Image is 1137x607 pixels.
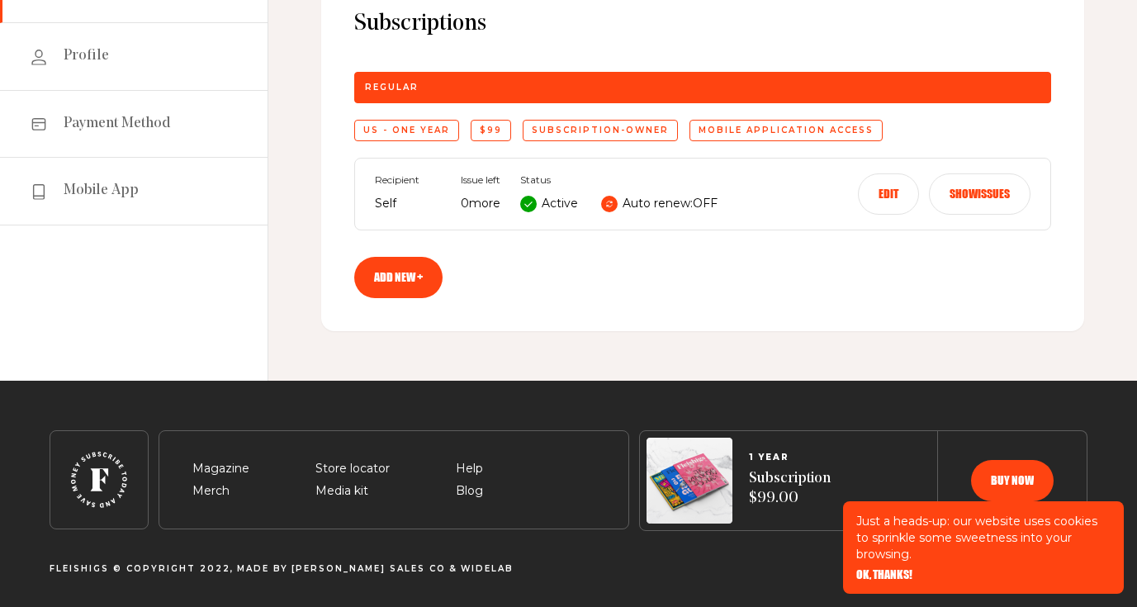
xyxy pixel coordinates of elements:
[354,120,459,141] div: US - One Year
[237,564,288,574] span: Made By
[64,181,139,201] span: Mobile App
[471,120,511,141] div: $99
[354,10,1051,39] span: Subscriptions
[354,257,443,298] a: Add new +
[375,194,441,214] p: Self
[647,438,732,524] img: Magazines image
[192,459,249,479] span: Magazine
[689,120,883,141] div: Mobile application access
[315,459,390,479] span: Store locator
[991,475,1034,486] span: Buy now
[929,173,1030,215] button: Showissues
[315,483,368,498] a: Media kit
[354,72,1051,103] div: Regular
[456,459,483,479] span: Help
[623,194,718,214] p: Auto renew: OFF
[523,120,678,141] div: subscription-owner
[449,564,457,574] span: &
[192,461,249,476] a: Magazine
[375,174,441,186] span: Recipient
[456,481,483,501] span: Blog
[291,564,446,574] span: [PERSON_NAME] Sales CO
[856,569,912,581] button: OK, THANKS!
[858,173,919,215] button: Edit
[230,564,234,574] span: ,
[749,469,831,510] span: Subscription $99.00
[856,513,1111,562] p: Just a heads-up: our website uses cookies to sprinkle some sweetness into your browsing.
[542,194,578,214] p: Active
[315,481,368,501] span: Media kit
[520,174,718,186] span: Status
[971,460,1054,501] button: Buy now
[456,461,483,476] a: Help
[64,114,171,134] span: Payment Method
[461,564,514,574] span: Widelab
[50,564,230,574] span: Fleishigs © Copyright 2022
[64,46,109,66] span: Profile
[461,174,500,186] span: Issue left
[192,483,230,498] a: Merch
[461,194,500,214] p: 0 more
[461,563,514,574] a: Widelab
[749,453,831,462] span: 1 YEAR
[315,461,390,476] a: Store locator
[192,481,230,501] span: Merch
[456,483,483,498] a: Blog
[291,563,446,574] a: [PERSON_NAME] Sales CO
